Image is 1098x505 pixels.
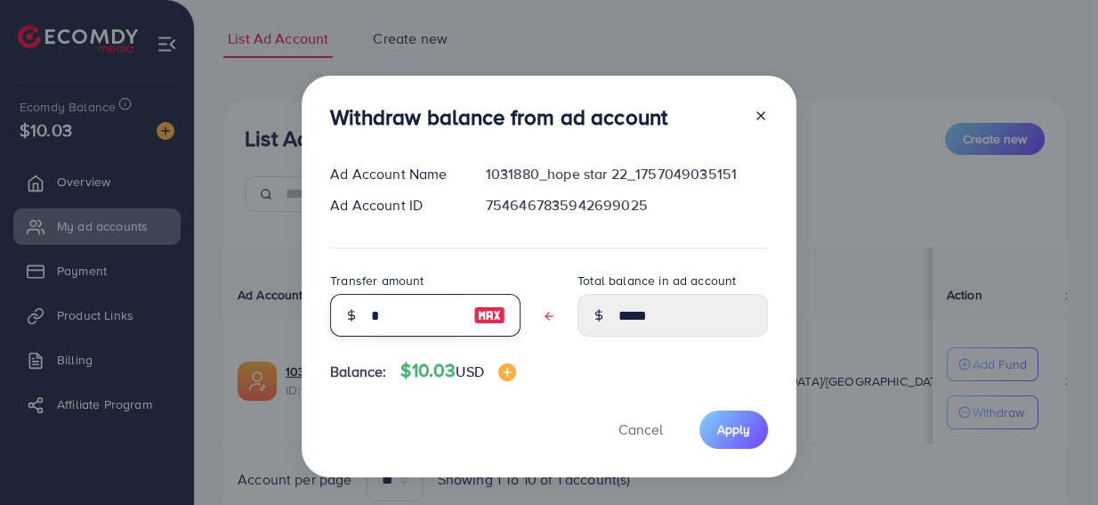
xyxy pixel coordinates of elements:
[330,362,386,382] span: Balance:
[472,195,782,216] div: 7546467835942699025
[473,305,505,326] img: image
[577,272,736,289] label: Total balance in ad account
[1022,425,1085,492] iframe: Chat
[316,195,472,216] div: Ad Account ID
[498,363,516,381] img: image
[456,362,483,381] span: USD
[717,420,750,438] span: Apply
[472,164,782,184] div: 1031880_hope star 22_1757049035151
[618,419,663,439] span: Cancel
[316,164,472,184] div: Ad Account Name
[330,104,667,130] h3: Withdraw balance from ad account
[699,411,768,449] button: Apply
[400,360,515,382] h4: $10.03
[330,272,424,289] label: Transfer amount
[596,411,685,449] button: Cancel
